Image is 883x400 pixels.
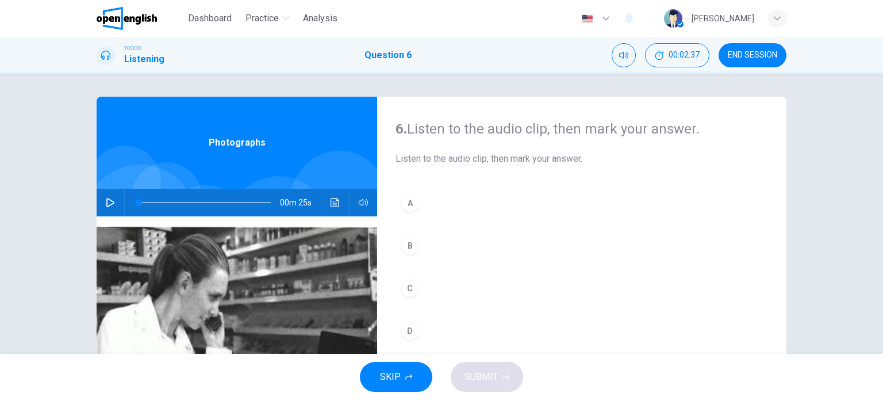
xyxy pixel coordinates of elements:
[396,152,768,166] span: Listen to the audio clip, then mark your answer.
[209,136,266,150] span: Photographs
[124,52,164,66] h1: Listening
[396,121,407,137] strong: 6.
[298,8,342,29] button: Analysis
[241,8,294,29] button: Practice
[396,189,768,218] button: A
[326,189,344,216] button: Click to see the audio transcription
[728,51,777,60] span: END SESSION
[580,14,594,23] img: en
[97,7,183,30] a: OpenEnglish logo
[364,48,412,62] h1: Question 6
[692,12,754,25] div: [PERSON_NAME]
[380,369,401,385] span: SKIP
[669,51,700,60] span: 00:02:37
[396,317,768,345] button: D
[280,189,321,216] span: 00m 25s
[188,12,232,25] span: Dashboard
[303,12,337,25] span: Analysis
[124,44,141,52] span: TOEIC®
[664,9,682,28] img: Profile picture
[645,43,709,67] div: Hide
[401,194,419,212] div: A
[401,279,419,298] div: C
[183,8,236,29] button: Dashboard
[396,274,768,303] button: C
[401,322,419,340] div: D
[719,43,786,67] button: END SESSION
[396,231,768,260] button: B
[396,120,768,138] h4: Listen to the audio clip, then mark your answer.
[360,362,432,392] button: SKIP
[612,43,636,67] div: Mute
[401,237,419,255] div: B
[645,43,709,67] button: 00:02:37
[245,12,279,25] span: Practice
[97,7,157,30] img: OpenEnglish logo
